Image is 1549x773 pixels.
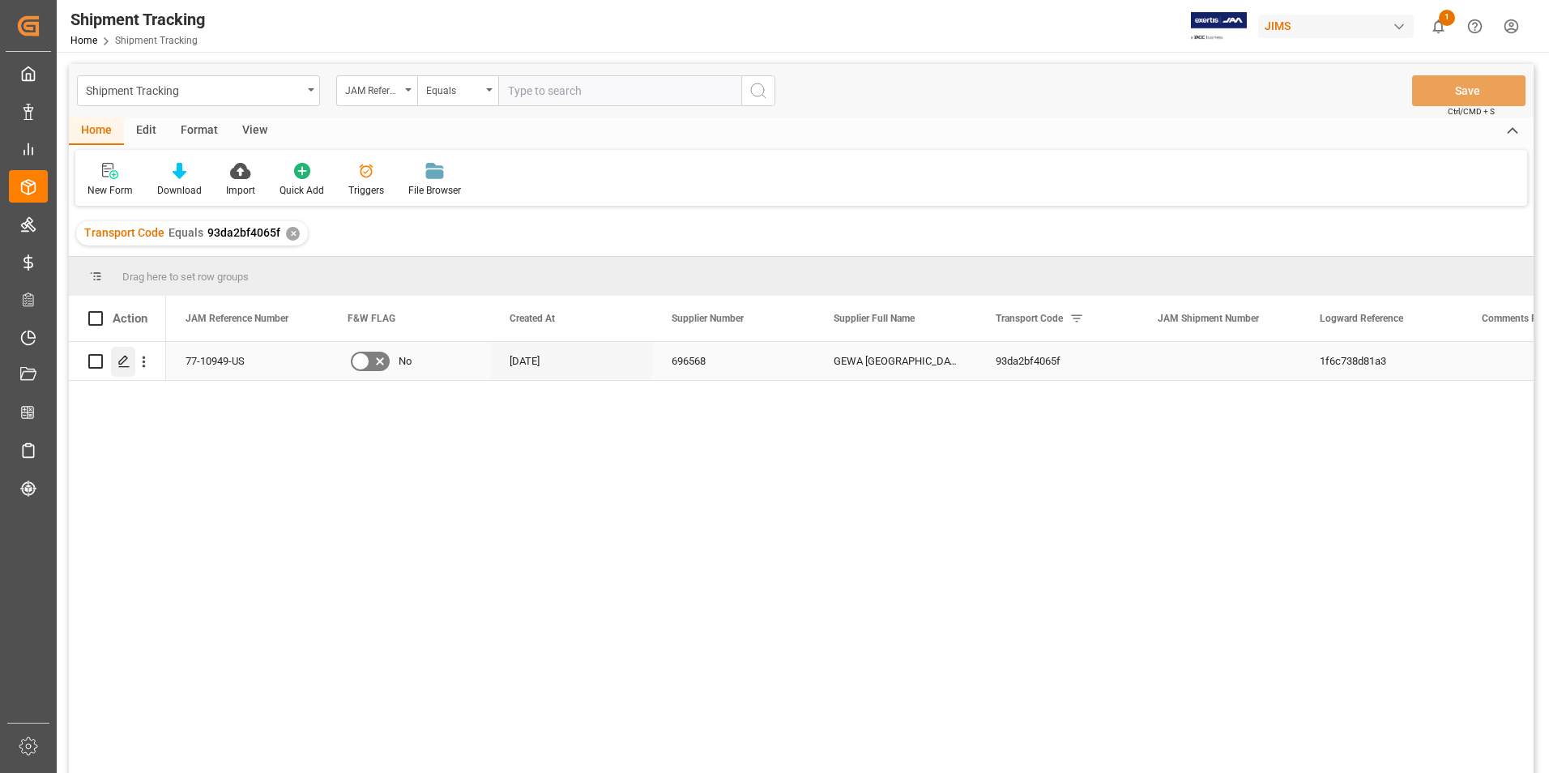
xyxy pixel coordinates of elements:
[157,183,202,198] div: Download
[1439,10,1455,26] span: 1
[741,75,775,106] button: search button
[70,7,205,32] div: Shipment Tracking
[417,75,498,106] button: open menu
[230,117,280,145] div: View
[1258,11,1420,41] button: JIMS
[286,227,300,241] div: ✕
[166,342,328,380] div: 77-10949-US
[1320,313,1403,324] span: Logward Reference
[490,342,652,380] div: [DATE]
[113,311,147,326] div: Action
[70,35,97,46] a: Home
[408,183,461,198] div: File Browser
[348,313,395,324] span: F&W FLAG
[976,342,1138,380] div: 93da2bf4065f
[1158,313,1259,324] span: JAM Shipment Number
[345,79,400,98] div: JAM Reference Number
[399,343,412,380] span: No
[1420,8,1457,45] button: show 1 new notifications
[87,183,133,198] div: New Form
[1300,342,1462,380] div: 1f6c738d81a3
[207,226,280,239] span: 93da2bf4065f
[1258,15,1414,38] div: JIMS
[510,313,555,324] span: Created At
[652,342,814,380] div: 696568
[1448,105,1495,117] span: Ctrl/CMD + S
[336,75,417,106] button: open menu
[226,183,255,198] div: Import
[426,79,481,98] div: Equals
[122,271,249,283] span: Drag here to set row groups
[1191,12,1247,41] img: Exertis%20JAM%20-%20Email%20Logo.jpg_1722504956.jpg
[169,226,203,239] span: Equals
[124,117,169,145] div: Edit
[169,117,230,145] div: Format
[814,342,976,380] div: GEWA [GEOGRAPHIC_DATA] ( [US_STATE])
[86,79,302,100] div: Shipment Tracking
[834,313,915,324] span: Supplier Full Name
[280,183,324,198] div: Quick Add
[186,313,288,324] span: JAM Reference Number
[996,313,1063,324] span: Transport Code
[348,183,384,198] div: Triggers
[69,117,124,145] div: Home
[672,313,744,324] span: Supplier Number
[69,342,166,381] div: Press SPACE to select this row.
[498,75,741,106] input: Type to search
[84,226,164,239] span: Transport Code
[77,75,320,106] button: open menu
[1412,75,1526,106] button: Save
[1457,8,1493,45] button: Help Center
